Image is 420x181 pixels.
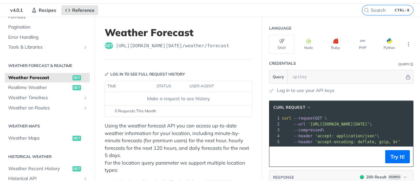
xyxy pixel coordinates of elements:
span: 'accept: application/json' [315,134,377,138]
span: get [105,42,113,49]
h2: Weather Forecast & realtime [5,63,90,69]
div: Language [269,25,291,31]
button: PHP [350,35,375,54]
button: Show subpages for Weather Timelines [83,95,88,101]
div: QueryInformation [398,62,413,67]
div: 200 - Result [366,174,387,180]
span: v4.0.1 [7,5,26,15]
span: get [73,75,81,80]
div: Credentials [269,60,296,66]
span: Weather Recent History [8,166,71,172]
span: Pagination [8,24,88,31]
span: --header [294,134,313,138]
span: --request [294,116,315,121]
span: Weather Maps [8,135,71,142]
span: --url [294,122,305,126]
span: cURL Request [273,104,305,110]
a: Weather Recent Historyget [5,164,90,174]
button: Copy to clipboard [273,152,282,162]
svg: Key [105,72,109,76]
span: --compressed [294,128,322,132]
span: 'accept-encoding: deflate, gzip, br' [315,140,400,144]
input: apikey [289,70,405,83]
th: time [105,81,154,92]
button: RESPONSE [273,174,294,181]
i: Information [410,63,413,66]
button: More Languages [404,39,413,49]
span: \ [282,128,325,132]
button: Show subpages for Tools & Libraries [83,45,88,50]
span: Tools & Libraries [8,44,81,51]
div: Log in to see full request history [105,71,185,77]
button: cURL Request [271,104,314,111]
span: curl [282,116,291,121]
span: Realtime Weather [8,84,71,91]
a: Weather Mapsget [5,133,90,143]
button: Shell [269,35,294,54]
button: Hide [405,74,411,80]
div: 5 [269,139,281,145]
a: Recipes [28,5,60,15]
button: Node [296,35,321,54]
div: Make a request to see history. [108,95,249,102]
span: Weather Timelines [8,95,81,101]
button: Ruby [323,35,348,54]
a: Realtime Weatherget [5,83,90,93]
a: Reference [61,5,98,15]
span: Query [273,74,284,80]
span: 0 Requests This Month [115,108,156,114]
th: status [154,81,187,92]
div: 2 [269,121,281,127]
div: 1 [269,115,281,121]
span: GET \ [282,116,327,121]
button: Try It! [385,150,410,163]
h1: Weather Forecast [105,27,252,38]
span: Reference [72,7,94,13]
span: get [73,136,81,141]
button: Query [269,70,288,83]
a: Log in to use your API keys [277,87,334,94]
a: Weather TimelinesShow subpages for Weather Timelines [5,93,90,103]
span: get [73,85,81,90]
a: Weather Forecastget [5,73,90,83]
span: Formats [8,14,88,20]
button: Python [377,35,402,54]
button: 200200-ResultExample [357,174,410,180]
span: Example [388,174,401,180]
span: get [73,166,81,171]
span: '[URL][DOMAIN_NAME][DATE]' [308,122,369,126]
a: Tools & LibrariesShow subpages for Tools & Libraries [5,42,90,52]
button: Show subpages for Weather on Routes [83,105,88,111]
th: user agent [187,81,239,92]
span: Error Handling [8,34,88,41]
a: Error Handling [5,33,90,42]
span: https://api.tomorrow.io/v4/weather/forecast [116,42,229,49]
a: Pagination [5,22,90,32]
kbd: CTRL-K [393,7,411,13]
span: --header [294,140,313,144]
h2: Weather Maps [5,123,90,129]
p: Using the weather forecast API you can access up-to-date weather information for your location, i... [105,122,252,174]
span: Recipes [39,7,56,13]
svg: Search [364,8,369,13]
div: Query [398,62,409,67]
span: \ [282,134,379,138]
a: Weather on RoutesShow subpages for Weather on Routes [5,103,90,113]
span: 200 [360,175,364,179]
span: \ [282,122,372,126]
h2: Historical Weather [5,154,90,160]
span: Weather Forecast [8,75,71,81]
span: Weather on Routes [8,105,81,111]
div: 3 [269,127,281,133]
svg: More ellipsis [406,41,411,47]
a: Formats [5,12,90,22]
div: 4 [269,133,281,139]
